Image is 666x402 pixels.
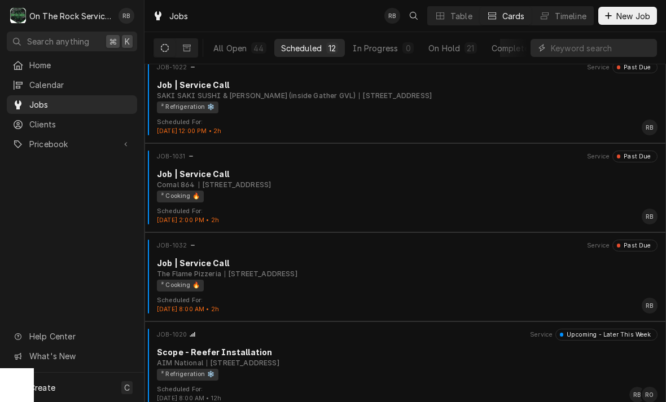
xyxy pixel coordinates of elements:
div: Card Footer [149,207,661,225]
div: RB [642,120,658,135]
div: Card Header [149,240,661,251]
div: Scheduled [281,42,322,54]
a: Clients [7,115,137,134]
a: Home [7,56,137,74]
div: Table [450,10,472,22]
div: Card Header [149,61,661,73]
span: Clients [29,118,132,130]
span: Help Center [29,330,130,342]
button: Open search [405,7,423,25]
span: [DATE] 12:00 PM • 2h [157,127,221,135]
div: Job Card: JOB-1032 [144,232,666,321]
div: Ray Beals's Avatar [642,209,658,224]
div: ² Cooking 🔥 [157,191,204,202]
div: O [10,8,26,24]
div: Past Due [620,241,651,250]
div: Object Extra Context Header [530,330,553,339]
span: Pricebook [29,138,115,150]
div: Object Subtext Primary [157,91,356,101]
div: Job Card: JOB-1031 [144,143,666,232]
div: Object Status [555,329,658,340]
div: Card Header Secondary Content [587,151,658,162]
span: Create [29,383,55,392]
div: 21 [467,42,474,54]
div: Object ID [157,330,187,339]
div: Card Footer Extra Context [157,296,219,314]
div: Object Subtext Primary [157,180,195,190]
a: Go to Pricebook [7,135,137,153]
div: 12 [328,42,336,54]
div: Card Footer Primary Content [642,209,658,224]
div: In Progress [353,42,398,54]
div: Object Extra Context Footer Label [157,296,219,305]
div: RB [642,209,658,224]
div: Card Header Secondary Content [587,61,658,73]
div: Ray Beals's Avatar [384,8,400,24]
div: Object Subtext Primary [157,269,221,279]
div: Object Tag List [157,280,654,291]
div: Card Header Secondary Content [530,329,658,340]
div: Object Extra Context Header [587,241,610,250]
div: Object Status [612,151,658,162]
div: Object Extra Context Footer Label [157,385,221,394]
div: Past Due [620,152,651,161]
span: K [125,36,130,47]
div: Object Title [157,79,658,91]
span: What's New [29,350,130,362]
div: Object Subtext [157,91,658,101]
div: RB [384,8,400,24]
div: Job Card: JOB-1022 [144,54,666,143]
div: Ray Beals's Avatar [642,120,658,135]
div: Object Status [612,240,658,251]
button: Search anything⌘K [7,32,137,51]
div: Object Tag List [157,101,654,113]
a: Calendar [7,76,137,94]
span: Jobs [29,99,132,111]
div: Card Header Primary Content [157,240,196,251]
div: Object Subtext Secondary [199,180,271,190]
div: Object Subtext Secondary [207,358,279,368]
div: Object Subtext Secondary [359,91,432,101]
div: Card Header [149,151,661,162]
a: Go to Help Center [7,327,137,346]
div: Object Subtext [157,358,658,368]
div: Completed [492,42,534,54]
div: Object ID [157,63,187,72]
div: Object ID [157,241,187,250]
div: Ray Beals's Avatar [119,8,134,24]
div: Card Body [149,257,661,291]
span: ⌘ [109,36,117,47]
a: Jobs [7,95,137,114]
div: Past Due [620,63,651,72]
div: Card Header Primary Content [157,329,196,340]
div: Object Extra Context Header [587,152,610,161]
div: 44 [253,42,264,54]
span: C [124,382,130,394]
div: Card Header Primary Content [157,151,194,162]
div: Card Body [149,346,661,380]
div: Card Body [149,168,661,202]
div: Card Footer Primary Content [642,120,658,135]
div: Object Subtext Primary [157,358,203,368]
div: Object Tag List [157,191,654,202]
div: On The Rock Services [29,10,112,22]
div: Object Extra Context Header [587,63,610,72]
div: Object Subtext [157,180,658,190]
div: Object ID [157,152,185,161]
div: Card Footer Extra Context [157,207,219,225]
div: Object Title [157,168,658,180]
div: Timeline [555,10,586,22]
div: Object Extra Context Footer Label [157,118,221,127]
span: Home [29,59,132,71]
div: RB [119,8,134,24]
div: 0 [405,42,411,54]
div: Object Title [157,257,658,269]
div: Ray Beals's Avatar [642,298,658,313]
span: Calendar [29,79,132,91]
div: ² Refrigeration ❄️ [157,369,218,381]
div: Card Footer [149,296,661,314]
div: Object Title [157,346,658,358]
div: Object Extra Context Footer Label [157,207,219,216]
div: ² Refrigeration ❄️ [157,101,218,113]
div: Object Extra Context Footer Value [157,127,221,136]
